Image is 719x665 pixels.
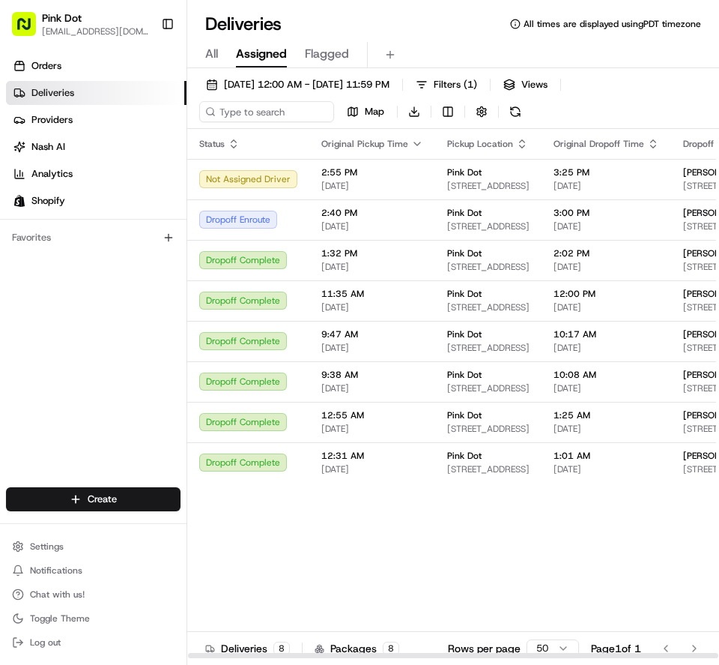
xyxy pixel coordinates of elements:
[321,138,408,150] span: Original Pickup Time
[553,450,659,462] span: 1:01 AM
[553,369,659,381] span: 10:08 AM
[6,6,155,42] button: Pink Dot[EMAIL_ADDRESS][DOMAIN_NAME]
[205,45,218,63] span: All
[553,328,659,340] span: 10:17 AM
[321,166,423,178] span: 2:55 PM
[497,74,554,95] button: Views
[553,220,659,232] span: [DATE]
[6,81,186,105] a: Deliveries
[321,247,423,259] span: 1:32 PM
[31,167,73,181] span: Analytics
[31,59,61,73] span: Orders
[447,220,530,232] span: [STREET_ADDRESS]
[30,541,64,553] span: Settings
[447,409,482,421] span: Pink Dot
[553,463,659,475] span: [DATE]
[434,78,477,91] span: Filters
[447,382,530,394] span: [STREET_ADDRESS]
[553,288,659,300] span: 12:00 PM
[447,247,482,259] span: Pink Dot
[6,560,180,581] button: Notifications
[521,78,547,91] span: Views
[31,113,73,127] span: Providers
[340,101,391,122] button: Map
[6,608,180,629] button: Toggle Theme
[42,10,82,25] button: Pink Dot
[553,261,659,273] span: [DATE]
[365,105,384,118] span: Map
[6,226,180,250] div: Favorites
[553,207,659,219] span: 3:00 PM
[6,584,180,605] button: Chat with us!
[409,74,484,95] button: Filters(1)
[447,166,482,178] span: Pink Dot
[205,641,290,656] div: Deliveries
[464,78,477,91] span: ( 1 )
[448,641,521,656] p: Rows per page
[447,423,530,435] span: [STREET_ADDRESS]
[6,135,186,159] a: Nash AI
[6,632,180,653] button: Log out
[321,423,423,435] span: [DATE]
[447,328,482,340] span: Pink Dot
[553,423,659,435] span: [DATE]
[553,138,644,150] span: Original Dropoff Time
[30,613,90,625] span: Toggle Theme
[31,140,65,154] span: Nash AI
[6,487,180,511] button: Create
[6,189,186,213] a: Shopify
[447,301,530,313] span: [STREET_ADDRESS]
[447,138,513,150] span: Pickup Location
[6,54,186,78] a: Orders
[321,288,423,300] span: 11:35 AM
[321,342,423,354] span: [DATE]
[315,641,399,656] div: Packages
[205,12,282,36] h1: Deliveries
[553,342,659,354] span: [DATE]
[30,589,85,601] span: Chat with us!
[447,180,530,192] span: [STREET_ADDRESS]
[553,301,659,313] span: [DATE]
[321,261,423,273] span: [DATE]
[321,450,423,462] span: 12:31 AM
[30,637,61,649] span: Log out
[88,493,117,506] span: Create
[553,382,659,394] span: [DATE]
[199,101,334,122] input: Type to search
[224,78,389,91] span: [DATE] 12:00 AM - [DATE] 11:59 PM
[321,382,423,394] span: [DATE]
[6,162,186,186] a: Analytics
[236,45,287,63] span: Assigned
[447,450,482,462] span: Pink Dot
[447,463,530,475] span: [STREET_ADDRESS]
[273,642,290,655] div: 8
[447,288,482,300] span: Pink Dot
[321,409,423,421] span: 12:55 AM
[524,18,701,30] span: All times are displayed using PDT timezone
[6,536,180,557] button: Settings
[553,409,659,421] span: 1:25 AM
[447,369,482,381] span: Pink Dot
[553,166,659,178] span: 3:25 PM
[321,328,423,340] span: 9:47 AM
[553,180,659,192] span: [DATE]
[321,220,423,232] span: [DATE]
[31,194,65,208] span: Shopify
[42,25,149,37] button: [EMAIL_ADDRESS][DOMAIN_NAME]
[505,101,526,122] button: Refresh
[591,641,641,656] div: Page 1 of 1
[321,301,423,313] span: [DATE]
[447,207,482,219] span: Pink Dot
[321,207,423,219] span: 2:40 PM
[199,138,225,150] span: Status
[305,45,349,63] span: Flagged
[6,108,186,132] a: Providers
[199,74,396,95] button: [DATE] 12:00 AM - [DATE] 11:59 PM
[31,86,74,100] span: Deliveries
[447,342,530,354] span: [STREET_ADDRESS]
[321,180,423,192] span: [DATE]
[13,195,25,207] img: Shopify logo
[553,247,659,259] span: 2:02 PM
